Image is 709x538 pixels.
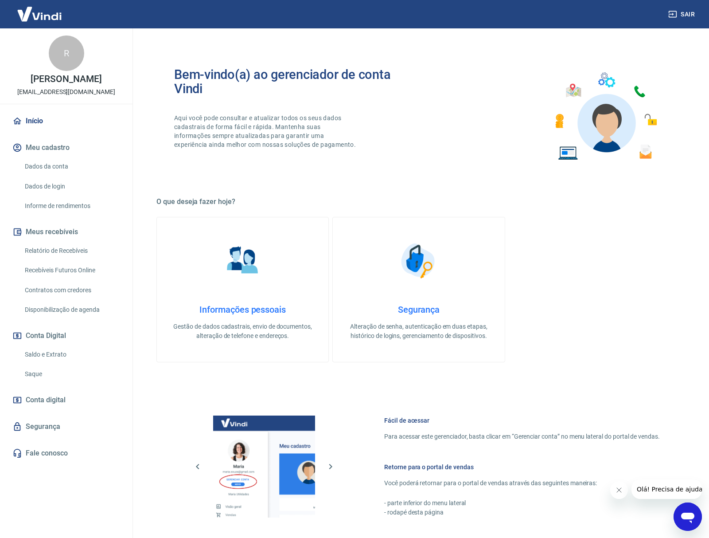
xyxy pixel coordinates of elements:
[171,322,314,341] p: Gestão de dados cadastrais, envio de documentos, alteração de telefone e endereços.
[21,261,122,279] a: Recebíveis Futuros Online
[11,0,68,27] img: Vindi
[347,322,490,341] p: Alteração de senha, autenticação em duas etapas, histórico de logins, gerenciamento de dispositivos.
[384,479,660,488] p: Você poderá retornar para o portal de vendas através das seguintes maneiras:
[21,365,122,383] a: Saque
[174,114,358,149] p: Aqui você pode consultar e atualizar todos os seus dados cadastrais de forma fácil e rápida. Mant...
[21,346,122,364] a: Saldo e Extrato
[21,242,122,260] a: Relatório de Recebíveis
[11,326,122,346] button: Conta Digital
[171,304,314,315] h4: Informações pessoais
[21,157,122,176] a: Dados da conta
[17,87,115,97] p: [EMAIL_ADDRESS][DOMAIN_NAME]
[674,503,702,531] iframe: Botão para abrir a janela de mensagens
[384,508,660,517] p: - rodapé desta página
[547,67,663,165] img: Imagem de um avatar masculino com diversos icones exemplificando as funcionalidades do gerenciado...
[26,394,66,406] span: Conta digital
[11,444,122,463] a: Fale conosco
[174,67,419,96] h2: Bem-vindo(a) ao gerenciador de conta Vindi
[11,390,122,410] a: Conta digital
[11,417,122,436] a: Segurança
[347,304,490,315] h4: Segurança
[156,217,329,362] a: Informações pessoaisInformações pessoaisGestão de dados cadastrais, envio de documentos, alteraçã...
[11,138,122,157] button: Meu cadastro
[21,281,122,299] a: Contratos com credores
[384,416,660,425] h6: Fácil de acessar
[11,222,122,242] button: Meus recebíveis
[384,499,660,508] p: - parte inferior do menu lateral
[5,6,74,13] span: Olá! Precisa de ajuda?
[21,197,122,215] a: Informe de rendimentos
[384,463,660,471] h6: Retorne para o portal de vendas
[397,239,441,283] img: Segurança
[631,479,702,499] iframe: Mensagem da empresa
[213,416,315,518] img: Imagem da dashboard mostrando o botão de gerenciar conta na sidebar no lado esquerdo
[11,111,122,131] a: Início
[21,177,122,196] a: Dados de login
[221,239,265,283] img: Informações pessoais
[332,217,505,362] a: SegurançaSegurançaAlteração de senha, autenticação em duas etapas, histórico de logins, gerenciam...
[384,432,660,441] p: Para acessar este gerenciador, basta clicar em “Gerenciar conta” no menu lateral do portal de ven...
[31,75,101,84] p: [PERSON_NAME]
[49,35,84,71] div: R
[610,481,628,499] iframe: Fechar mensagem
[666,6,698,23] button: Sair
[21,301,122,319] a: Disponibilização de agenda
[156,197,681,206] h5: O que deseja fazer hoje?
